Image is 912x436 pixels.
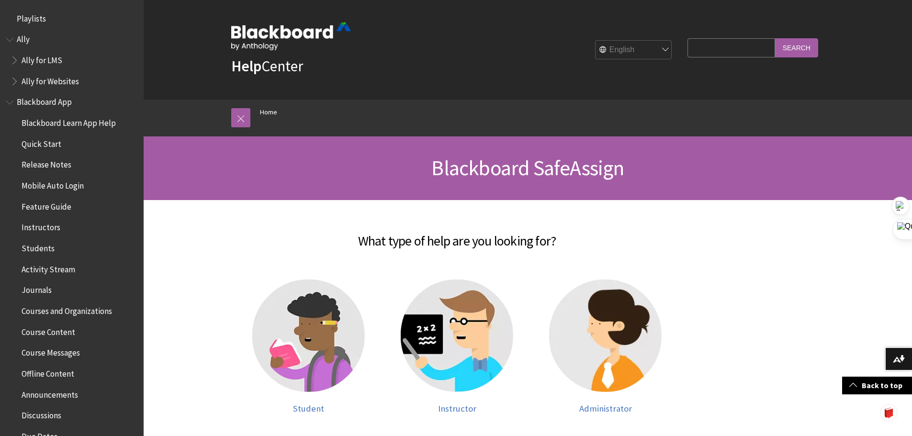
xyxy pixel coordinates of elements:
[252,279,365,392] img: Student help
[22,387,78,400] span: Announcements
[22,261,75,274] span: Activity Stream
[22,282,52,295] span: Journals
[22,157,71,170] span: Release Notes
[22,240,55,253] span: Students
[231,56,303,76] a: HelpCenter
[22,366,74,379] span: Offline Content
[22,303,112,316] span: Courses and Organizations
[401,279,513,392] img: Instructor help
[260,106,277,118] a: Home
[22,407,61,420] span: Discussions
[6,32,138,89] nav: Book outline for Anthology Ally Help
[842,377,912,394] a: Back to top
[22,52,62,65] span: Ally for LMS
[22,345,80,358] span: Course Messages
[22,136,61,149] span: Quick Start
[22,178,84,190] span: Mobile Auto Login
[293,403,324,414] span: Student
[6,11,138,27] nav: Book outline for Playlists
[231,22,351,50] img: Blackboard by Anthology
[22,115,116,128] span: Blackboard Learn App Help
[17,94,72,107] span: Blackboard App
[579,403,632,414] span: Administrator
[22,324,75,337] span: Course Content
[431,155,624,181] span: Blackboard SafeAssign
[596,41,672,60] select: Site Language Selector
[160,219,754,251] h2: What type of help are you looking for?
[549,279,662,392] img: Administrator help
[17,11,46,23] span: Playlists
[393,279,522,414] a: Instructor help Instructor
[231,56,261,76] strong: Help
[541,279,670,414] a: Administrator help Administrator
[244,279,373,414] a: Student help Student
[438,403,476,414] span: Instructor
[22,199,71,212] span: Feature Guide
[22,220,60,233] span: Instructors
[17,32,30,45] span: Ally
[775,38,818,57] input: Search
[22,73,79,86] span: Ally for Websites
